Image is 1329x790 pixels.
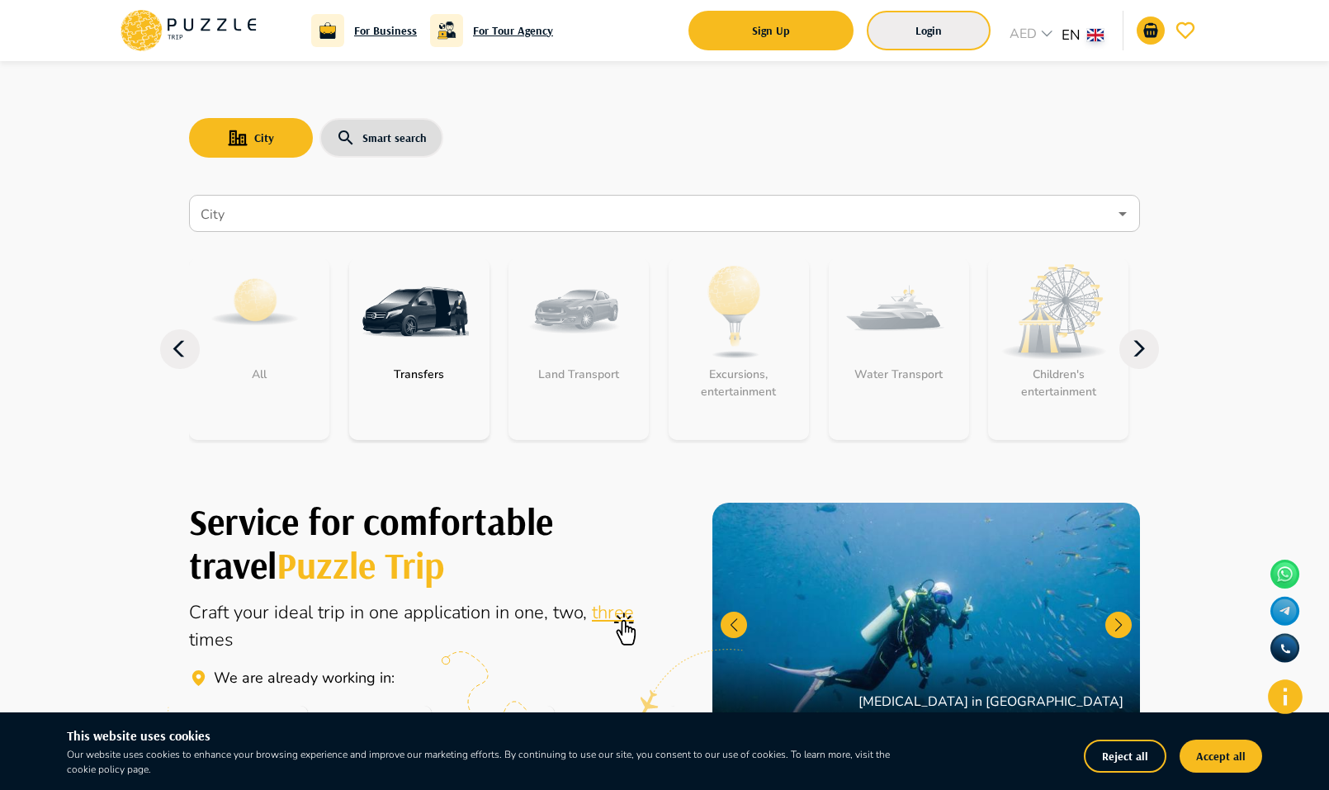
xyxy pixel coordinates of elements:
[189,499,674,586] h1: Create your perfect trip with Puzzle Trip.
[688,11,854,50] button: signup
[369,600,404,625] span: one
[867,11,991,50] button: login
[318,600,350,625] span: trip
[915,21,942,41] font: Login
[189,258,329,440] div: category-all
[349,258,490,440] div: category-get_transfer
[1087,29,1104,41] img: lang
[1084,740,1166,773] button: Reject all
[1102,746,1148,767] font: Reject all
[1137,17,1165,45] button: go-to-basket-submit-button
[988,258,1128,440] div: category-children_activity
[752,21,790,41] font: Sign Up
[277,542,445,588] span: Puzzle Trip
[1080,712,1123,736] p: 3,375
[404,600,495,625] span: application
[189,118,313,158] button: search-with-city
[362,128,427,149] font: Smart search
[495,600,514,625] span: in
[67,726,904,747] h6: This website uses cookies
[553,600,592,625] span: two,
[385,366,452,383] p: Transfers
[67,747,904,777] p: Our website uses cookies to enhance your browsing experience and improve our marketing efforts. B...
[858,692,1123,712] p: [MEDICAL_DATA] in [GEOGRAPHIC_DATA]
[514,600,553,625] span: one,
[189,627,234,652] span: times
[508,258,649,440] div: category-landing_transport
[1062,25,1081,46] p: EN
[1171,17,1199,45] button: go-to-wishlist-submit-button
[473,21,553,40] a: For Tour Agency
[1180,740,1262,773] button: Accept all
[362,258,469,366] img: GetTransfer
[592,600,634,625] font: three
[234,600,274,625] span: your
[669,258,809,440] div: category-activity
[189,600,234,625] span: Craft
[274,600,318,625] span: ideal
[1004,24,1062,48] div: AED
[829,258,969,440] div: category-water_transport
[189,599,674,654] div: Online aggregator of travel services to travel around the world.
[214,667,395,689] p: Travel Service Puzzle Trip
[254,128,274,149] font: City
[319,118,443,158] button: search-with-elastic-search
[1196,746,1246,767] font: Accept all
[1111,202,1134,225] button: Open
[350,600,369,625] span: in
[354,21,417,40] a: For Business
